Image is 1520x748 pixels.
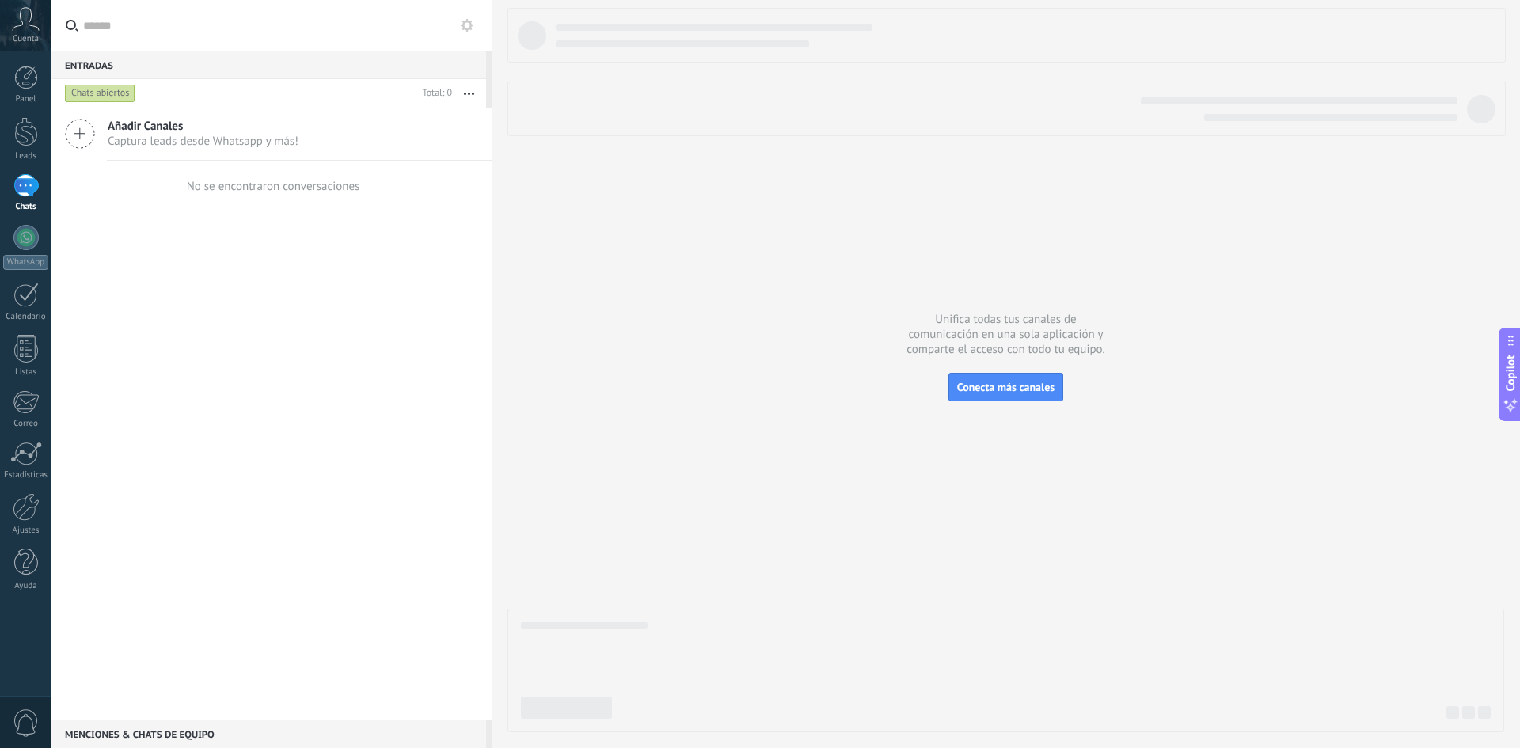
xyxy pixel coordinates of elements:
[452,79,486,108] button: Más
[3,94,49,104] div: Panel
[3,367,49,378] div: Listas
[3,419,49,429] div: Correo
[3,581,49,591] div: Ayuda
[3,255,48,270] div: WhatsApp
[416,85,452,101] div: Total: 0
[13,34,39,44] span: Cuenta
[957,380,1054,394] span: Conecta más canales
[65,84,135,103] div: Chats abiertos
[3,202,49,212] div: Chats
[51,720,486,748] div: Menciones & Chats de equipo
[3,526,49,536] div: Ajustes
[108,119,298,134] span: Añadir Canales
[1503,355,1518,391] span: Copilot
[3,470,49,480] div: Estadísticas
[948,373,1063,401] button: Conecta más canales
[187,179,360,194] div: No se encontraron conversaciones
[3,312,49,322] div: Calendario
[51,51,486,79] div: Entradas
[3,151,49,161] div: Leads
[108,134,298,149] span: Captura leads desde Whatsapp y más!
